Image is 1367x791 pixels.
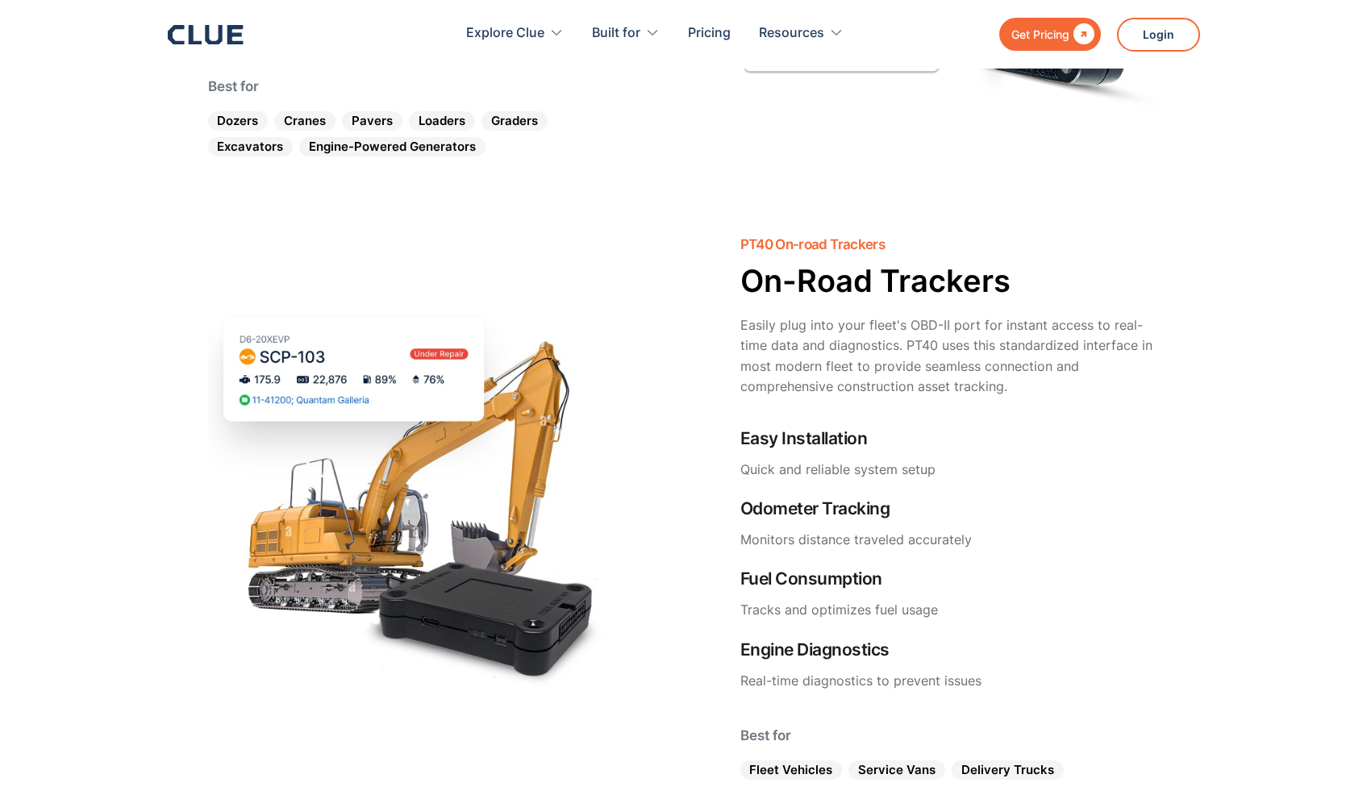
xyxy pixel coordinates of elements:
[592,8,640,59] div: Built for
[848,760,945,780] div: Service Vans
[952,760,1064,780] div: Delivery Trucks
[740,640,1160,660] h4: Engine Diagnostics
[466,8,544,59] div: Explore Clue
[740,429,1160,448] h4: Easy Installation
[466,8,564,59] div: Explore Clue
[740,499,1160,518] h4: Odometer Tracking
[274,111,335,131] div: Cranes
[1011,24,1069,44] div: Get Pricing
[759,8,824,59] div: Resources
[208,111,269,131] div: Dozers
[688,8,731,59] a: Pricing
[299,137,486,156] div: Engine-Powered Generators
[999,18,1101,51] a: Get Pricing
[740,530,1160,550] p: Monitors distance traveled accurately
[740,265,1160,296] h3: On-Road Trackers
[208,137,294,156] div: Excavators
[740,723,1160,747] h3: Best for
[740,569,1160,589] h4: Fuel Consumption
[740,237,1160,252] h2: PT40 On-road Trackers
[208,237,627,779] img: asset tracking management system
[740,315,1160,397] p: Easily plug into your fleet's OBD-II port for instant access to real-time data and diagnostics. P...
[1117,18,1200,52] a: Login
[740,600,1160,620] p: Tracks and optimizes fuel usage
[1069,24,1094,44] div: 
[740,460,1160,480] p: Quick and reliable system setup
[409,111,475,131] div: Loaders
[342,111,402,131] div: Pavers
[208,74,676,98] h3: Best for
[740,760,843,780] div: Fleet Vehicles
[740,671,1160,691] p: Real-time diagnostics to prevent issues
[592,8,660,59] div: Built for
[481,111,548,131] div: Graders
[759,8,844,59] div: Resources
